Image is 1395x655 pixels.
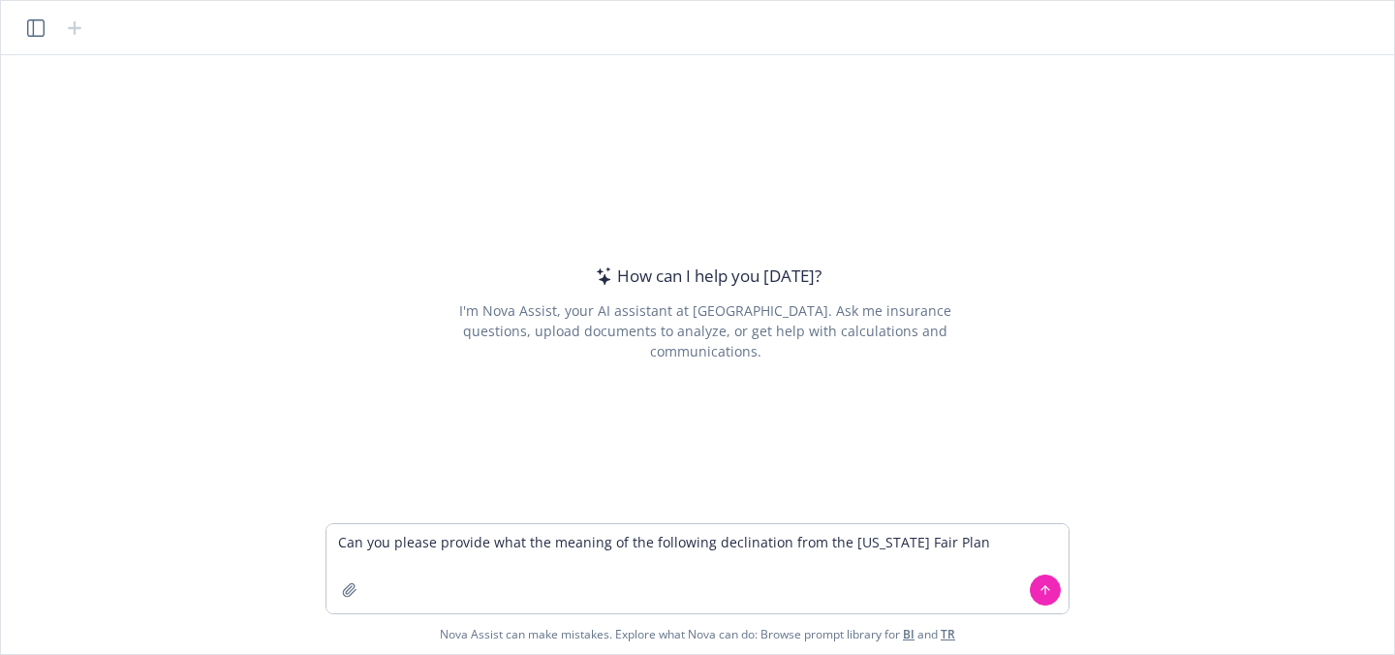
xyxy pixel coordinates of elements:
[903,626,914,642] a: BI
[440,614,955,654] span: Nova Assist can make mistakes. Explore what Nova can do: Browse prompt library for and
[326,524,1069,613] textarea: Can you please provide what the meaning of the following declination from the [US_STATE] Fair Plan
[432,300,977,361] div: I'm Nova Assist, your AI assistant at [GEOGRAPHIC_DATA]. Ask me insurance questions, upload docum...
[590,264,821,289] div: How can I help you [DATE]?
[941,626,955,642] a: TR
